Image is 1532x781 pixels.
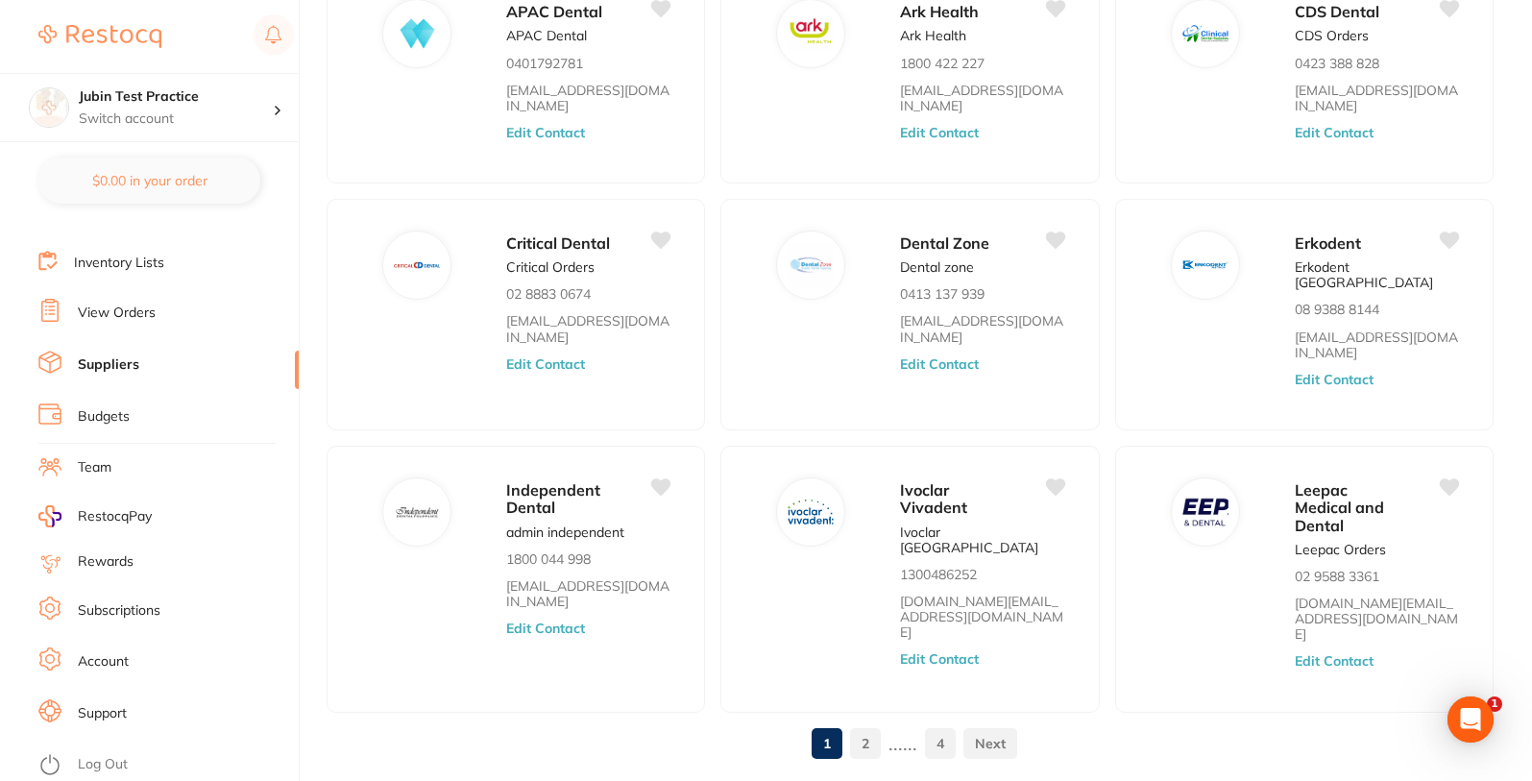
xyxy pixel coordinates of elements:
a: Team [78,458,111,477]
span: 1 [1487,696,1502,712]
a: Log Out [78,755,128,774]
p: CDS Orders [1295,28,1369,43]
a: Support [78,704,127,723]
button: Edit Contact [900,651,979,667]
p: Critical Orders [506,259,595,275]
a: RestocqPay [38,505,152,527]
p: 0413 137 939 [900,286,985,302]
span: Ivoclar Vivadent [900,480,967,517]
p: 1300486252 [900,567,977,582]
button: Edit Contact [506,621,585,636]
span: APAC Dental [506,2,602,21]
p: Leepac Orders [1295,542,1386,557]
img: RestocqPay [38,505,61,527]
a: Rewards [78,552,134,572]
p: Ark Health [900,28,966,43]
span: Ark Health [900,2,979,21]
div: Open Intercom Messenger [1447,696,1494,743]
img: Critical Dental [394,242,440,288]
span: RestocqPay [78,507,152,526]
img: Restocq Logo [38,25,161,48]
img: Dental Zone [789,242,835,288]
p: APAC Dental [506,28,587,43]
img: Independent Dental [394,489,440,535]
img: CDS Dental [1182,11,1228,57]
a: [EMAIL_ADDRESS][DOMAIN_NAME] [506,83,669,113]
a: [EMAIL_ADDRESS][DOMAIN_NAME] [900,313,1063,344]
a: Suppliers [78,355,139,375]
button: Log Out [38,750,293,781]
button: Edit Contact [1295,125,1374,140]
img: Ivoclar Vivadent [789,489,835,535]
p: admin independent [506,525,624,540]
span: CDS Dental [1295,2,1379,21]
a: Inventory Lists [74,254,164,273]
p: Dental zone [900,259,974,275]
p: 08 9388 8144 [1295,302,1379,317]
a: [EMAIL_ADDRESS][DOMAIN_NAME] [1295,83,1458,113]
a: [EMAIL_ADDRESS][DOMAIN_NAME] [1295,329,1458,360]
img: Ark Health [789,11,835,57]
a: [DOMAIN_NAME][EMAIL_ADDRESS][DOMAIN_NAME] [900,594,1063,640]
span: Critical Dental [506,233,610,253]
p: 0423 388 828 [1295,56,1379,71]
p: ...... [888,732,917,754]
a: 4 [925,724,956,763]
a: Budgets [78,407,130,427]
p: 02 9588 3361 [1295,569,1379,584]
button: Edit Contact [1295,653,1374,669]
p: 02 8883 0674 [506,286,591,302]
p: 1800 044 998 [506,551,591,567]
a: 1 [812,724,842,763]
span: Leepac Medical and Dental [1295,480,1384,535]
a: [EMAIL_ADDRESS][DOMAIN_NAME] [506,313,669,344]
p: 0401792781 [506,56,583,71]
span: Erkodent [1295,233,1361,253]
p: 1800 422 227 [900,56,985,71]
button: $0.00 in your order [38,158,260,204]
p: Erkodent [GEOGRAPHIC_DATA] [1295,259,1458,290]
img: Erkodent [1182,242,1228,288]
img: Jubin Test Practice [30,88,68,127]
p: Ivoclar [GEOGRAPHIC_DATA] [900,525,1063,555]
a: [DOMAIN_NAME][EMAIL_ADDRESS][DOMAIN_NAME] [1295,596,1458,642]
a: Account [78,652,129,671]
a: [EMAIL_ADDRESS][DOMAIN_NAME] [506,578,669,609]
span: Independent Dental [506,480,600,517]
a: View Orders [78,304,156,323]
button: Edit Contact [900,356,979,372]
button: Edit Contact [900,125,979,140]
a: Restocq Logo [38,14,161,59]
p: Switch account [79,110,273,129]
span: Dental Zone [900,233,989,253]
img: Leepac Medical and Dental [1182,489,1228,535]
button: Edit Contact [506,356,585,372]
a: [EMAIL_ADDRESS][DOMAIN_NAME] [900,83,1063,113]
a: 2 [850,724,881,763]
button: Edit Contact [1295,372,1374,387]
a: Subscriptions [78,601,160,621]
img: APAC Dental [394,11,440,57]
button: Edit Contact [506,125,585,140]
h4: Jubin Test Practice [79,87,273,107]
